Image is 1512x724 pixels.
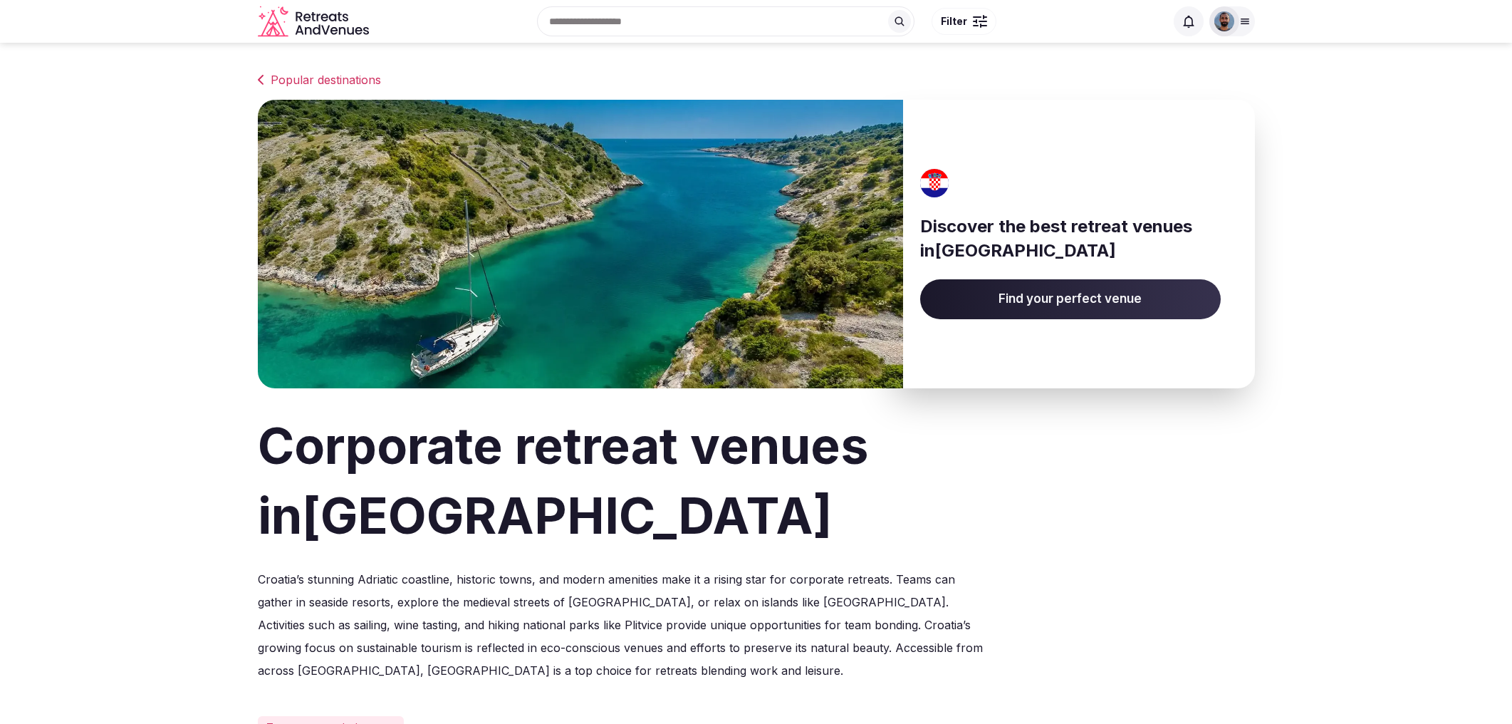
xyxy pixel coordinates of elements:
a: Popular destinations [258,71,1255,88]
h1: Corporate retreat venues in [GEOGRAPHIC_DATA] [258,411,1255,551]
img: Croatia's flag [916,169,954,197]
img: Banner image for Croatia representative of the country [258,100,903,388]
p: Croatia’s stunning Adriatic coastline, historic towns, and modern amenities make it a rising star... [258,568,987,682]
span: Filter [941,14,967,29]
img: oliver.kattan [1214,11,1234,31]
h3: Discover the best retreat venues in [GEOGRAPHIC_DATA] [920,214,1221,262]
button: Filter [932,8,996,35]
a: Find your perfect venue [920,279,1221,319]
svg: Retreats and Venues company logo [258,6,372,38]
a: Visit the homepage [258,6,372,38]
